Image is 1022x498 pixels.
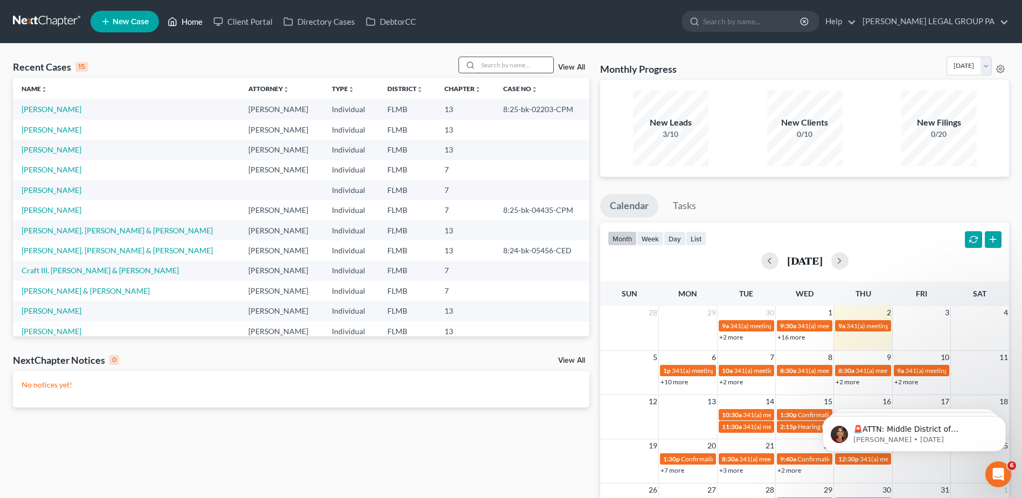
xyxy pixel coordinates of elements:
span: 2:15p [780,423,797,431]
td: [PERSON_NAME] [240,120,324,140]
a: [PERSON_NAME] LEGAL GROUP PA [857,12,1009,31]
span: 19 [648,439,658,452]
td: Individual [323,180,378,200]
td: FLMB [379,120,436,140]
span: 30 [764,306,775,319]
span: 27 [706,483,717,496]
a: +2 more [719,333,743,341]
div: 15 [75,62,88,72]
a: DebtorCC [360,12,421,31]
a: +2 more [836,378,859,386]
span: 3 [944,306,950,319]
div: 3/10 [633,129,708,140]
span: 8:30a [780,366,796,375]
td: Individual [323,240,378,260]
td: Individual [323,220,378,240]
span: 11 [998,351,1009,364]
td: Individual [323,200,378,220]
td: 13 [436,120,495,140]
span: 1p [663,366,671,375]
span: Confirmation hearing for [PERSON_NAME] [681,455,803,463]
span: 20 [706,439,717,452]
td: [PERSON_NAME] [240,160,324,180]
td: Individual [323,99,378,119]
p: Message from Katie, sent 3w ago [47,41,186,51]
iframe: Intercom live chat [985,461,1011,487]
span: 341(a) meeting for [PERSON_NAME] [730,322,834,330]
td: [PERSON_NAME] [240,301,324,321]
a: +2 more [894,378,918,386]
a: [PERSON_NAME] [22,125,81,134]
td: Individual [323,281,378,301]
a: Calendar [600,194,658,218]
div: 0/10 [767,129,843,140]
div: New Filings [901,116,977,129]
span: 31 [940,483,950,496]
td: [PERSON_NAME] [240,140,324,160]
span: 341(a) meeting for [PERSON_NAME] & [PERSON_NAME] [856,366,1017,375]
td: FLMB [379,180,436,200]
a: Tasks [663,194,706,218]
span: 341(a) meeting for [PERSON_NAME] [797,322,901,330]
a: Typeunfold_more [332,85,354,93]
td: [PERSON_NAME] [240,281,324,301]
a: +2 more [777,466,801,474]
td: 7 [436,180,495,200]
td: Individual [323,140,378,160]
span: Sun [622,289,637,298]
a: [PERSON_NAME] [22,105,81,114]
span: 29 [706,306,717,319]
span: 341(a) meeting for [PERSON_NAME] [905,366,1009,375]
td: 13 [436,220,495,240]
span: 1:30p [780,411,797,419]
span: 6 [1007,461,1016,470]
td: 7 [436,261,495,281]
a: Client Portal [208,12,278,31]
button: month [608,231,637,246]
span: 1 [1003,483,1009,496]
td: Individual [323,321,378,341]
a: Directory Cases [278,12,360,31]
span: 8 [827,351,833,364]
h2: [DATE] [787,255,823,266]
div: 0/20 [901,129,977,140]
a: [PERSON_NAME] [22,145,81,154]
a: [PERSON_NAME] [22,205,81,215]
iframe: Intercom notifications message [807,393,1022,469]
td: FLMB [379,240,436,260]
span: 28 [648,306,658,319]
span: 10:30a [722,411,742,419]
td: [PERSON_NAME] [240,200,324,220]
a: [PERSON_NAME], [PERSON_NAME] & [PERSON_NAME] [22,246,213,255]
span: 13 [706,395,717,408]
span: Mon [678,289,697,298]
a: Chapterunfold_more [444,85,481,93]
td: [PERSON_NAME] [240,321,324,341]
span: 341(a) meeting for [PERSON_NAME] [734,366,838,375]
i: unfold_more [283,86,289,93]
td: Individual [323,120,378,140]
button: day [664,231,686,246]
div: 0 [109,355,119,365]
td: FLMB [379,220,436,240]
span: New Case [113,18,149,26]
a: Case Nounfold_more [503,85,538,93]
input: Search by name... [478,57,553,73]
td: FLMB [379,261,436,281]
td: FLMB [379,321,436,341]
i: unfold_more [531,86,538,93]
td: FLMB [379,160,436,180]
input: Search by name... [703,11,802,31]
span: 21 [764,439,775,452]
span: 8:30a [838,366,854,375]
a: [PERSON_NAME] & [PERSON_NAME] [22,286,150,295]
a: Districtunfold_more [387,85,423,93]
span: 8:30a [722,455,738,463]
span: Tue [739,289,753,298]
i: unfold_more [475,86,481,93]
span: 341(a) meeting for [PERSON_NAME] [743,411,847,419]
td: 13 [436,99,495,119]
span: 9:30a [780,322,796,330]
span: Confirmation Hearing for [PERSON_NAME] & [PERSON_NAME] [797,455,978,463]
